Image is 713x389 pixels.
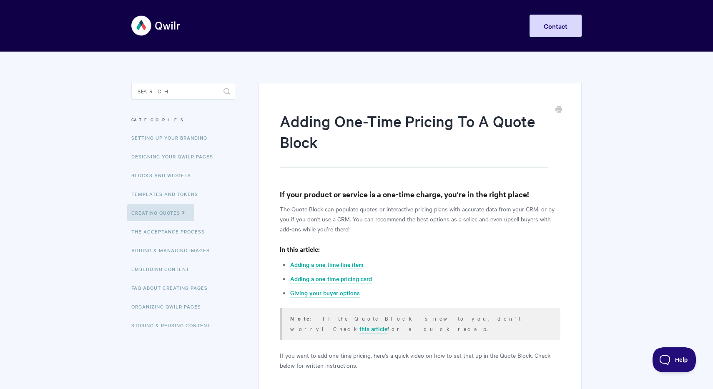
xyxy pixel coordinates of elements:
[127,204,194,221] a: Creating Quotes
[359,324,387,334] a: this article
[555,105,562,115] a: Print this Article
[653,347,696,372] iframe: Toggle Customer Support
[131,167,197,183] a: Blocks and Widgets
[280,204,560,234] p: The Quote Block can populate quotes or interactive pricing plans with accurate data from your CRM...
[131,112,235,127] h3: Categories
[131,261,196,277] a: Embedding Content
[131,317,217,334] a: Storing & Reusing Content
[290,314,310,322] b: Note
[290,313,550,334] p: : If the Quote Block is new to you, don't worry! Check for a quick recap.
[280,244,560,254] h4: In this article:
[290,274,372,284] a: Adding a one-time pricing card
[280,188,560,200] h3: If your product or service is a one-time charge, you're in the right place!
[280,350,560,370] p: If you want to add one-time pricing, here's a quick video on how to set that up in the Quote Bloc...
[131,223,211,240] a: The Acceptance Process
[290,289,360,298] a: Giving your buyer options
[530,15,582,37] a: Contact
[131,186,204,202] a: Templates and Tokens
[290,260,364,269] a: Adding a one-time line item
[131,129,213,146] a: Setting up your Branding
[131,148,219,165] a: Designing Your Qwilr Pages
[131,279,214,296] a: FAQ About Creating Pages
[131,83,235,100] input: Search
[131,10,181,41] img: Qwilr Help Center
[280,110,548,168] h1: Adding One-Time Pricing To A Quote Block
[131,242,216,258] a: Adding & Managing Images
[131,298,207,315] a: Organizing Qwilr Pages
